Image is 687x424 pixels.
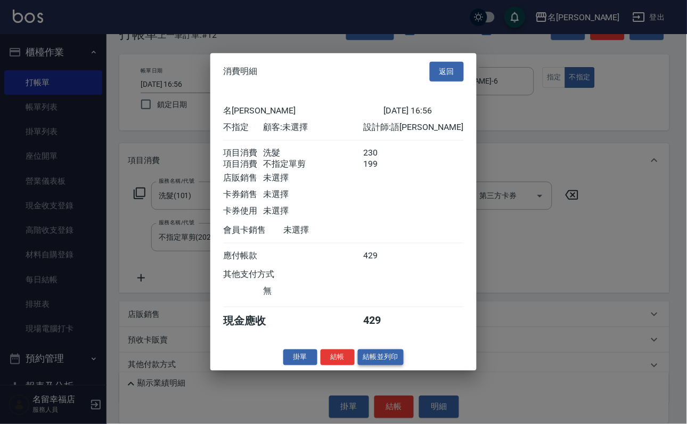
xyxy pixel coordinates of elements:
div: 顧客: 未選擇 [263,121,363,133]
button: 掛單 [283,349,317,365]
div: 項目消費 [223,158,263,169]
div: 無 [263,286,363,297]
div: 不指定 [223,121,263,133]
button: 返回 [430,62,464,81]
div: 會員卡銷售 [223,224,283,235]
div: 未選擇 [263,189,363,200]
div: 其他支付方式 [223,269,304,280]
div: 230 [364,147,404,158]
div: 設計師: 語[PERSON_NAME] [364,121,464,133]
div: 429 [364,250,404,261]
div: 卡券使用 [223,205,263,216]
div: 應付帳款 [223,250,263,261]
div: 199 [364,158,404,169]
div: 店販銷售 [223,172,263,183]
div: 洗髮 [263,147,363,158]
div: 429 [364,314,404,328]
div: 不指定單剪 [263,158,363,169]
div: 名[PERSON_NAME] [223,105,383,116]
span: 消費明細 [223,66,257,77]
div: 項目消費 [223,147,263,158]
div: 現金應收 [223,314,283,328]
div: 未選擇 [263,205,363,216]
div: [DATE] 16:56 [383,105,464,116]
button: 結帳 [321,349,355,365]
div: 卡券銷售 [223,189,263,200]
div: 未選擇 [263,172,363,183]
button: 結帳並列印 [358,349,404,365]
div: 未選擇 [283,224,383,235]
